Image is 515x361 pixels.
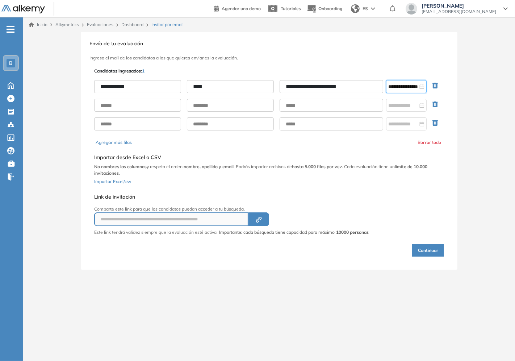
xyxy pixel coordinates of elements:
[418,139,441,146] button: Borrar todo
[363,5,368,12] span: ES
[214,4,261,12] a: Agendar una demo
[94,164,147,169] b: No nombres las columnas
[89,55,449,61] h3: Ingresa el mail de los candidatos a los que quieres enviarles la evaluación.
[94,164,427,176] b: límite de 10.000 invitaciones
[94,206,369,212] p: Comparte este link para que los candidatos puedan acceder a tu búsqueda.
[142,68,145,74] span: 1
[29,21,47,28] a: Inicio
[318,6,342,11] span: Onboarding
[96,139,132,146] button: Agregar más filas
[371,7,375,10] img: arrow
[336,229,369,235] strong: 10000 personas
[94,154,444,161] h5: Importar desde Excel o CSV
[94,177,131,185] button: Importar Excel/csv
[351,4,360,13] img: world
[9,60,13,66] span: B
[94,179,131,184] span: Importar Excel/csv
[219,229,369,236] span: Importante: cada búsqueda tiene capacidad para máximo
[292,164,342,169] b: hasta 5.000 filas por vez
[307,1,342,17] button: Onboarding
[7,29,14,30] i: -
[94,163,444,177] p: y respeta el orden: . Podrás importar archivos de . Cada evaluación tiene un .
[121,22,143,27] a: Dashboard
[222,6,261,11] span: Agendar una demo
[87,22,113,27] a: Evaluaciones
[94,229,218,236] p: Este link tendrá validez siempre que la evaluación esté activa.
[1,5,45,14] img: Logo
[55,22,79,27] span: Alkymetrics
[281,6,301,11] span: Tutoriales
[151,21,184,28] span: Invitar por email
[412,244,444,257] button: Continuar
[94,68,145,74] p: Candidatos ingresados:
[184,164,234,169] b: nombre, apellido y email
[94,194,369,200] h5: Link de invitación
[422,9,496,14] span: [EMAIL_ADDRESS][DOMAIN_NAME]
[422,3,496,9] span: [PERSON_NAME]
[89,41,449,47] h3: Envío de tu evaluación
